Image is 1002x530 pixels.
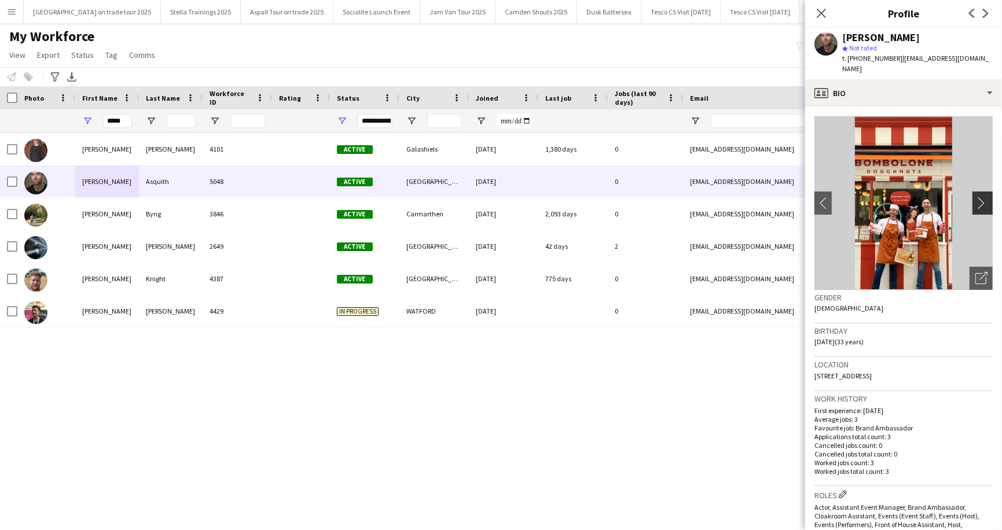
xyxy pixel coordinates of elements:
[37,50,60,60] span: Export
[805,79,1002,107] div: Bio
[683,165,915,197] div: [EMAIL_ADDRESS][DOMAIN_NAME]
[608,165,683,197] div: 0
[538,133,608,165] div: 1,380 days
[337,275,373,284] span: Active
[608,230,683,262] div: 2
[420,1,496,23] button: Jam Van Tour 2025
[683,295,915,327] div: [EMAIL_ADDRESS][DOMAIN_NAME]
[406,94,420,102] span: City
[538,230,608,262] div: 42 days
[24,236,47,259] img: Lewis Jones
[814,415,993,424] p: Average jobs: 3
[469,165,538,197] div: [DATE]
[24,301,47,324] img: Lewis Wildman
[538,263,608,295] div: 775 days
[538,198,608,230] div: 2,093 days
[82,116,93,126] button: Open Filter Menu
[683,230,915,262] div: [EMAIL_ADDRESS][DOMAIN_NAME]
[842,54,989,73] span: | [EMAIL_ADDRESS][DOMAIN_NAME]
[24,94,44,102] span: Photo
[139,133,203,165] div: [PERSON_NAME]
[849,43,877,52] span: Not rated
[24,204,47,227] img: Lewis Byng
[814,424,993,432] p: Favourite job: Brand Ambassador
[608,133,683,165] div: 0
[545,94,571,102] span: Last job
[814,467,993,476] p: Worked jobs total count: 3
[67,47,98,62] a: Status
[241,1,333,23] button: Aspall Tour on trade 2025
[608,263,683,295] div: 0
[814,116,993,290] img: Crew avatar or photo
[146,116,156,126] button: Open Filter Menu
[399,198,469,230] div: Carmarthen
[814,326,993,336] h3: Birthday
[406,116,417,126] button: Open Filter Menu
[337,307,379,316] span: In progress
[139,230,203,262] div: [PERSON_NAME]
[469,198,538,230] div: [DATE]
[105,50,118,60] span: Tag
[641,1,721,23] button: Tesco CS Visit [DATE]
[814,441,993,450] p: Cancelled jobs count: 0
[203,133,272,165] div: 4101
[139,198,203,230] div: Byng
[427,114,462,128] input: City Filter Input
[842,32,920,43] div: [PERSON_NAME]
[814,488,993,500] h3: Roles
[337,94,359,102] span: Status
[842,54,902,62] span: t. [PHONE_NUMBER]
[139,295,203,327] div: [PERSON_NAME]
[683,133,915,165] div: [EMAIL_ADDRESS][DOMAIN_NAME]
[124,47,160,62] a: Comms
[399,165,469,197] div: [GEOGRAPHIC_DATA]
[711,114,908,128] input: Email Filter Input
[577,1,641,23] button: Dusk Battersea
[75,133,139,165] div: [PERSON_NAME]
[683,263,915,295] div: [EMAIL_ADDRESS][DOMAIN_NAME]
[24,268,47,292] img: Lewis Knight
[814,450,993,458] p: Cancelled jobs total count: 0
[139,263,203,295] div: Knight
[608,198,683,230] div: 0
[139,165,203,197] div: Asquith
[279,94,301,102] span: Rating
[497,114,531,128] input: Joined Filter Input
[24,139,47,162] img: Lewis Allan
[103,114,132,128] input: First Name Filter Input
[469,263,538,295] div: [DATE]
[75,263,139,295] div: [PERSON_NAME]
[337,242,373,251] span: Active
[476,116,486,126] button: Open Filter Menu
[814,393,993,404] h3: Work history
[970,267,993,290] div: Open photos pop-in
[337,145,373,154] span: Active
[721,1,800,23] button: Tesco CS Visit [DATE]
[814,406,993,415] p: First experience: [DATE]
[399,263,469,295] div: [GEOGRAPHIC_DATA]
[814,292,993,303] h3: Gender
[690,116,700,126] button: Open Filter Menu
[71,50,94,60] span: Status
[608,295,683,327] div: 0
[210,89,251,106] span: Workforce ID
[75,230,139,262] div: [PERSON_NAME]
[814,337,864,346] span: [DATE] (33 years)
[814,371,872,380] span: [STREET_ADDRESS]
[5,47,30,62] a: View
[203,198,272,230] div: 3846
[75,198,139,230] div: [PERSON_NAME]
[82,94,118,102] span: First Name
[203,230,272,262] div: 2649
[469,230,538,262] div: [DATE]
[210,116,220,126] button: Open Filter Menu
[167,114,196,128] input: Last Name Filter Input
[814,432,993,441] p: Applications total count: 3
[496,1,577,23] button: Camden Shouts 2025
[469,133,538,165] div: [DATE]
[203,263,272,295] div: 4387
[683,198,915,230] div: [EMAIL_ADDRESS][DOMAIN_NAME]
[9,28,94,45] span: My Workforce
[333,1,420,23] button: Socialite Launch Event
[32,47,64,62] a: Export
